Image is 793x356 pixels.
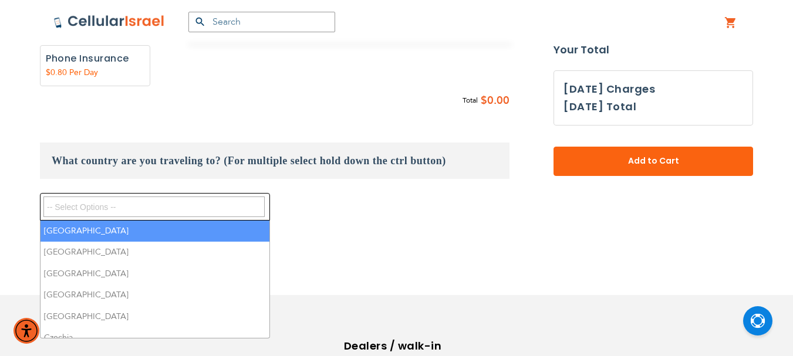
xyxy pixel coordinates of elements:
h3: [DATE] Total [563,98,636,116]
input: Search [188,12,335,32]
li: [GEOGRAPHIC_DATA] [41,284,269,306]
span: $ [481,92,487,110]
span: Total [463,94,478,107]
textarea: Search [43,196,265,217]
span: 0.00 [487,92,509,110]
strong: Your Total [554,41,753,59]
li: [GEOGRAPHIC_DATA] [41,242,269,263]
h3: [DATE] Charges [563,80,743,98]
button: Add to Cart [554,147,753,176]
li: [GEOGRAPHIC_DATA] [41,221,269,242]
span: Add to Cart [592,155,714,168]
li: Czechia [41,327,269,349]
h6: Dealers / walk-in [344,337,444,355]
div: Accessibility Menu [14,318,39,344]
h3: What country are you traveling to? (For multiple select hold down the ctrl button) [40,143,509,179]
li: [GEOGRAPHIC_DATA] [41,263,269,285]
img: Cellular Israel Logo [53,15,165,29]
li: [GEOGRAPHIC_DATA] [41,306,269,328]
